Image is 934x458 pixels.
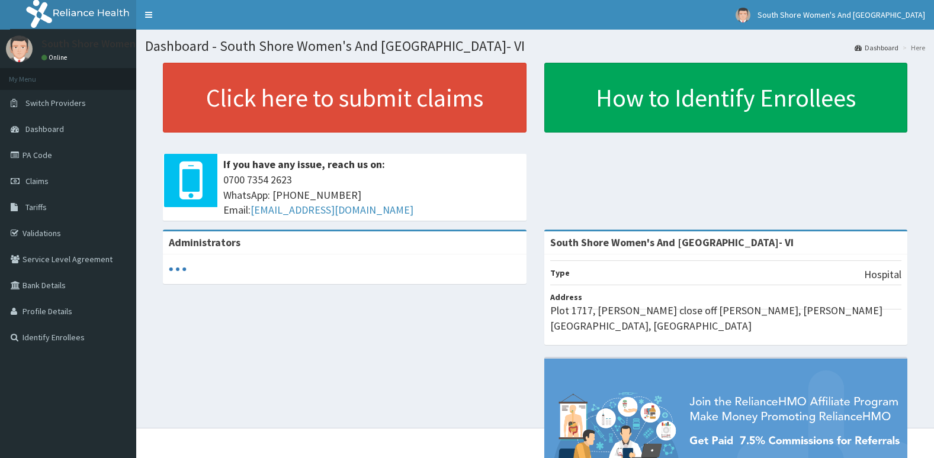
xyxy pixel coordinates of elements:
b: If you have any issue, reach us on: [223,157,385,171]
span: Claims [25,176,49,186]
span: South Shore Women's And [GEOGRAPHIC_DATA] [758,9,925,20]
a: How to Identify Enrollees [544,63,908,133]
strong: South Shore Women's And [GEOGRAPHIC_DATA]- VI [550,236,794,249]
a: Dashboard [855,43,898,53]
a: Online [41,53,70,62]
img: User Image [736,8,750,22]
img: User Image [6,36,33,62]
span: 0700 7354 2623 WhatsApp: [PHONE_NUMBER] Email: [223,172,521,218]
p: Plot 1717, [PERSON_NAME] close off [PERSON_NAME], [PERSON_NAME][GEOGRAPHIC_DATA], [GEOGRAPHIC_DATA] [550,303,902,333]
p: South Shore Women's And [GEOGRAPHIC_DATA] [41,38,264,49]
li: Here [900,43,925,53]
span: Dashboard [25,124,64,134]
b: Address [550,292,582,302]
a: [EMAIL_ADDRESS][DOMAIN_NAME] [251,203,413,217]
span: Switch Providers [25,98,86,108]
b: Type [550,267,570,278]
b: Administrators [169,236,240,249]
h1: Dashboard - South Shore Women's And [GEOGRAPHIC_DATA]- VI [145,38,925,54]
p: Hospital [864,267,901,282]
svg: audio-loading [169,260,187,278]
a: Click here to submit claims [163,63,527,133]
span: Tariffs [25,202,47,212]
